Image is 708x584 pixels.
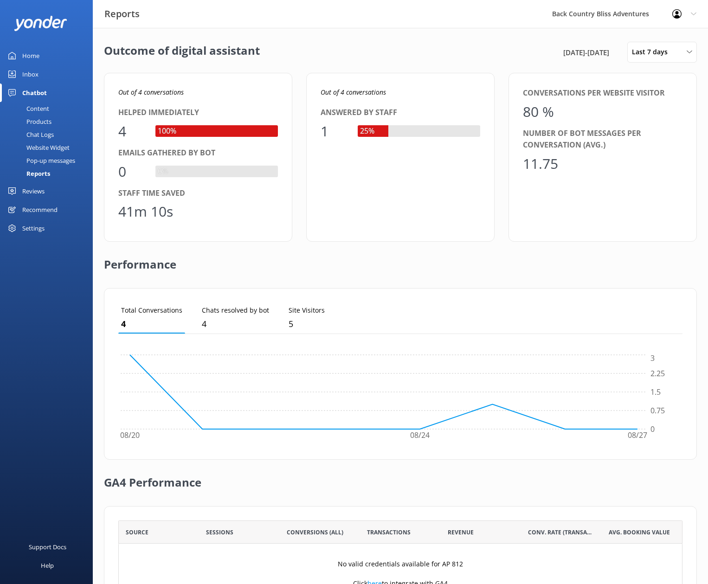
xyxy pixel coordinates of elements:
p: Total Conversations [121,305,182,315]
a: Pop-up messages [6,154,93,167]
tspan: 08/24 [410,430,430,441]
p: 4 [121,317,182,331]
div: Reviews [22,182,45,200]
span: Source [126,528,148,537]
span: Transactions [367,528,411,537]
span: Avg. Booking Value [609,528,670,537]
i: Out of 4 conversations [118,88,184,96]
tspan: 1.5 [650,387,661,397]
a: Content [6,102,93,115]
div: Support Docs [29,538,66,556]
div: Chatbot [22,83,47,102]
p: Chats resolved by bot [202,305,269,315]
span: Conv. Rate (Transactions) [528,528,594,537]
tspan: 2.25 [650,368,665,379]
span: Conversions (All) [287,528,343,537]
a: Reports [6,167,93,180]
tspan: 3 [650,353,655,364]
div: Help [41,556,54,575]
div: Pop-up messages [6,154,75,167]
div: Reports [6,167,50,180]
span: [DATE] - [DATE] [563,47,609,58]
div: 11.75 [523,153,558,175]
div: 4 [118,120,146,142]
tspan: 08/20 [120,430,140,441]
p: Site Visitors [289,305,325,315]
div: Home [22,46,39,65]
div: Answered by staff [321,107,480,119]
span: Sessions [206,528,233,537]
div: 0% [155,166,170,178]
div: Emails gathered by bot [118,147,278,159]
tspan: 0 [650,424,655,434]
div: 100% [155,125,179,137]
h2: Outcome of digital assistant [104,42,260,63]
p: 5 [289,317,325,331]
div: Chat Logs [6,128,54,141]
p: No valid credentials available for AP 812 [338,559,463,569]
div: Conversations per website visitor [523,87,682,99]
div: Inbox [22,65,39,83]
div: Staff time saved [118,187,278,199]
div: Website Widget [6,141,70,154]
span: Last 7 days [632,47,673,57]
div: Settings [22,219,45,237]
div: 0 [118,160,146,183]
div: Recommend [22,200,58,219]
div: 80 % [523,101,554,123]
div: 25% [358,125,377,137]
div: Products [6,115,51,128]
a: Chat Logs [6,128,93,141]
tspan: 08/27 [628,430,647,441]
div: Helped immediately [118,107,278,119]
h2: GA4 Performance [104,460,201,497]
a: Website Widget [6,141,93,154]
span: Revenue [448,528,474,537]
div: Number of bot messages per conversation (avg.) [523,128,682,151]
img: yonder-white-logo.png [14,16,67,31]
i: Out of 4 conversations [321,88,386,96]
h3: Reports [104,6,140,21]
tspan: 0.75 [650,405,665,416]
div: Content [6,102,49,115]
h2: Performance [104,242,176,279]
p: 4 [202,317,269,331]
div: 41m 10s [118,200,173,223]
div: 1 [321,120,348,142]
a: Products [6,115,93,128]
